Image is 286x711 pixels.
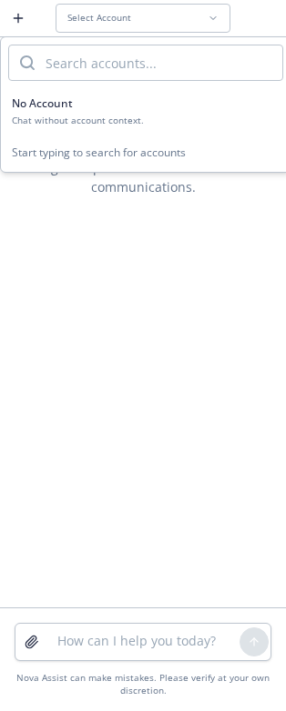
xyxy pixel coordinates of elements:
input: Search accounts... [35,45,282,80]
span: Select Account [67,12,131,24]
span: No Account [12,95,73,111]
button: Select Account [56,4,230,33]
div: Nova Assist can make mistakes. Please verify at your own discretion. [15,672,271,696]
svg: Search [20,55,35,70]
div: Chat without account context. [12,115,280,126]
button: Create a new chat [4,4,33,33]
